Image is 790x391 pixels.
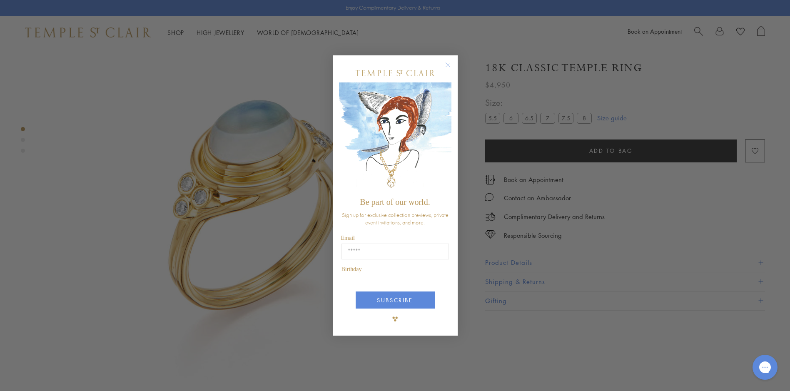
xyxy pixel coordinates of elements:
[356,291,435,309] button: SUBSCRIBE
[356,70,435,76] img: Temple St. Clair
[447,64,457,74] button: Close dialog
[342,211,449,226] span: Sign up for exclusive collection previews, private event invitations, and more.
[748,352,782,383] iframe: Gorgias live chat messenger
[341,266,362,272] span: Birthday
[387,311,404,327] img: TSC
[341,244,449,259] input: Email
[360,197,430,207] span: Be part of our world.
[339,82,451,194] img: c4a9eb12-d91a-4d4a-8ee0-386386f4f338.jpeg
[341,235,355,241] span: Email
